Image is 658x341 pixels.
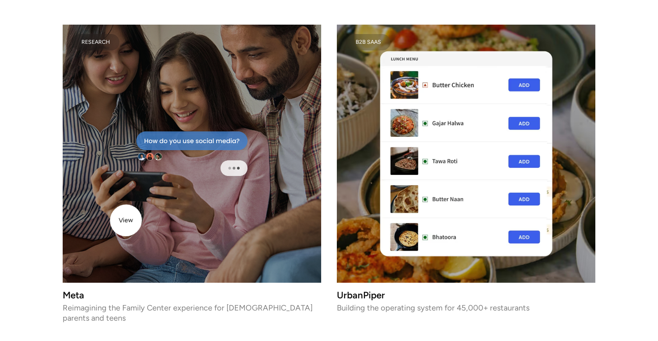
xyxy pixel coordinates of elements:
[63,305,321,321] p: Reimagining the Family Center experience for [DEMOGRAPHIC_DATA] parents and teens
[337,305,595,310] p: Building the operating system for 45,000+ restaurants
[337,292,595,299] h3: UrbanPiper
[356,40,381,44] div: B2B SAAS
[337,25,595,321] a: B2B SAASUrbanPiperBuilding the operating system for 45,000+ restaurants
[63,292,321,299] h3: Meta
[81,40,110,44] div: Research
[63,25,321,321] a: ResearchMetaReimagining the Family Center experience for [DEMOGRAPHIC_DATA] parents and teens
